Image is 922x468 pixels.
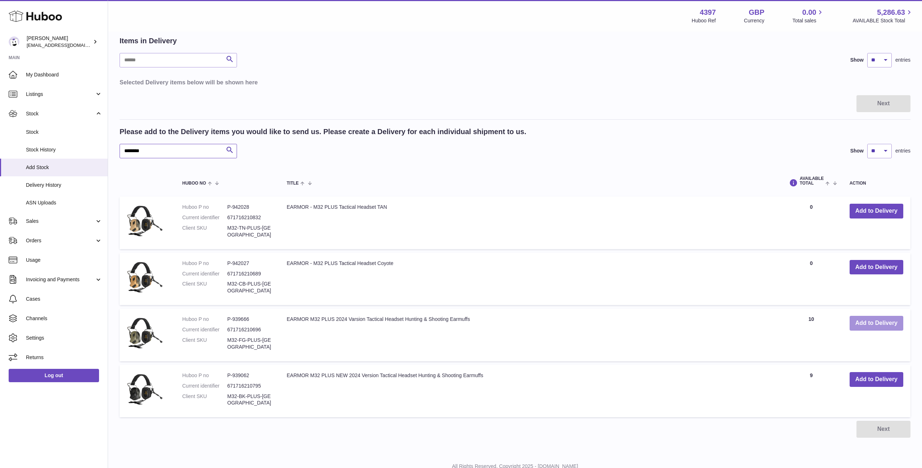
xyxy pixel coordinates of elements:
button: Add to Delivery [850,372,903,387]
img: drumnnbass@gmail.com [9,36,19,47]
a: 5,286.63 AVAILABLE Stock Total [852,8,913,24]
span: My Dashboard [26,71,102,78]
td: EARMOR M32 PLUS NEW 2024 Version Tactical Headset Hunting & Shooting Earmuffs [279,365,780,418]
span: Stock [26,110,95,117]
span: Listings [26,91,95,98]
dd: M32-TN-PLUS-[GEOGRAPHIC_DATA] [227,225,272,238]
span: Title [287,181,299,186]
span: Sales [26,218,95,225]
dt: Huboo P no [182,372,227,379]
span: entries [895,147,910,154]
dd: P-942027 [227,260,272,267]
button: Add to Delivery [850,260,903,275]
span: Delivery History [26,182,102,189]
dd: 671716210696 [227,326,272,333]
span: Total sales [792,17,824,24]
td: EARMOR - M32 PLUS Tactical Headset TAN [279,197,780,249]
span: Stock [26,129,102,136]
dd: 671716210689 [227,270,272,277]
span: AVAILABLE Total [800,176,824,186]
dt: Huboo P no [182,260,227,267]
strong: 4397 [700,8,716,17]
span: Returns [26,354,102,361]
dt: Client SKU [182,225,227,238]
dt: Current identifier [182,383,227,389]
span: Settings [26,335,102,341]
td: EARMOR M32 PLUS 2024 Varsion Tactical Headset Hunting & Shooting Earmuffs [279,309,780,361]
span: AVAILABLE Stock Total [852,17,913,24]
dd: M32-BK-PLUS-[GEOGRAPHIC_DATA] [227,393,272,407]
span: Stock History [26,146,102,153]
span: Channels [26,315,102,322]
span: ASN Uploads [26,199,102,206]
dt: Client SKU [182,281,227,294]
dd: P-939062 [227,372,272,379]
dt: Client SKU [182,393,227,407]
span: Huboo no [182,181,206,186]
dd: M32-CB-PLUS-[GEOGRAPHIC_DATA] [227,281,272,294]
div: Action [850,181,903,186]
span: Orders [26,237,95,244]
div: [PERSON_NAME] [27,35,91,49]
span: 0.00 [802,8,816,17]
dd: 671716210832 [227,214,272,221]
div: Huboo Ref [692,17,716,24]
label: Show [850,57,864,63]
div: Currency [744,17,765,24]
dt: Current identifier [182,326,227,333]
span: [EMAIL_ADDRESS][DOMAIN_NAME] [27,42,106,48]
h2: Items in Delivery [120,36,177,46]
button: Add to Delivery [850,316,903,331]
dd: 671716210795 [227,383,272,389]
dd: M32-FG-PLUS-[GEOGRAPHIC_DATA] [227,337,272,350]
td: 0 [780,197,842,249]
dt: Current identifier [182,214,227,221]
span: entries [895,57,910,63]
button: Add to Delivery [850,204,903,218]
h2: Please add to the Delivery items you would like to send us. Please create a Delivery for each ind... [120,127,526,137]
a: Log out [9,369,99,382]
span: 5,286.63 [877,8,905,17]
dt: Client SKU [182,337,227,350]
img: EARMOR - M32 PLUS Tactical Headset Coyote [127,260,163,296]
h3: Selected Delivery items below will be shown here [120,78,910,86]
span: Invoicing and Payments [26,276,95,283]
dd: P-939666 [227,316,272,323]
span: Usage [26,257,102,264]
td: EARMOR - M32 PLUS Tactical Headset Coyote [279,253,780,305]
td: 10 [780,309,842,361]
dt: Huboo P no [182,316,227,323]
dd: P-942028 [227,204,272,211]
strong: GBP [749,8,764,17]
td: 0 [780,253,842,305]
span: Add Stock [26,164,102,171]
dt: Huboo P no [182,204,227,211]
img: EARMOR M32 PLUS 2024 Varsion Tactical Headset Hunting & Shooting Earmuffs [127,316,163,352]
a: 0.00 Total sales [792,8,824,24]
img: EARMOR - M32 PLUS Tactical Headset TAN [127,204,163,240]
img: EARMOR M32 PLUS NEW 2024 Version Tactical Headset Hunting & Shooting Earmuffs [127,372,163,408]
span: Cases [26,296,102,303]
label: Show [850,147,864,154]
dt: Current identifier [182,270,227,277]
td: 9 [780,365,842,418]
